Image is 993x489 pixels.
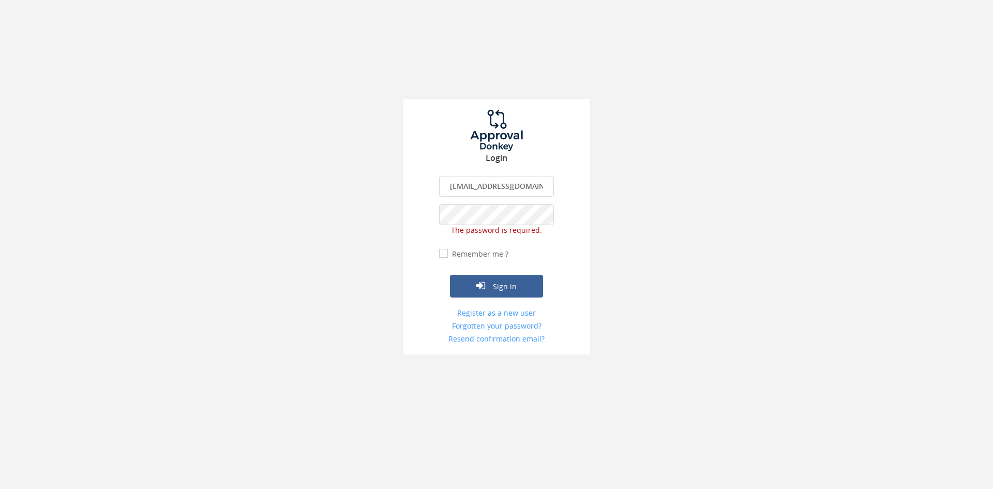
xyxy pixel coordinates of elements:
img: logo.png [458,110,535,151]
input: Enter your Email [439,176,554,197]
button: Sign in [450,275,543,298]
a: Resend confirmation email? [439,334,554,344]
h3: Login [403,154,590,163]
label: Remember me ? [449,249,508,259]
a: Register as a new user [439,308,554,318]
span: The password is required. [451,225,542,235]
a: Forgotten your password? [439,321,554,331]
